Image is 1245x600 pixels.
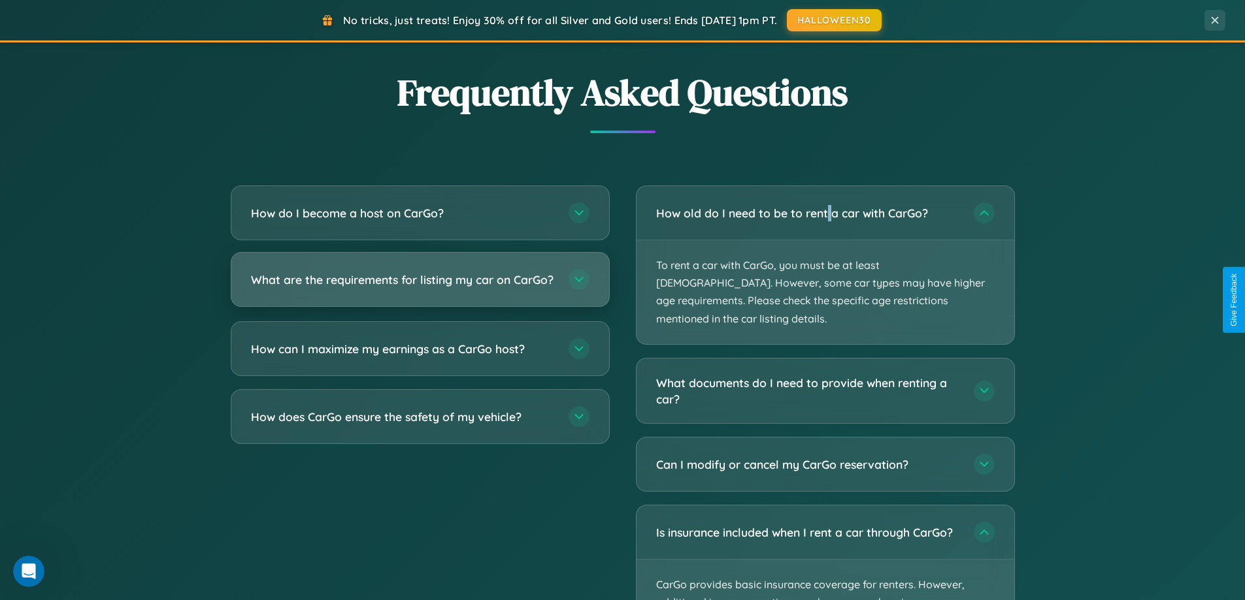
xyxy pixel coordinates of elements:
[231,67,1015,118] h2: Frequently Asked Questions
[251,205,556,221] h3: How do I become a host on CarGo?
[656,205,961,221] h3: How old do I need to be to rent a car with CarGo?
[656,524,961,541] h3: Is insurance included when I rent a car through CarGo?
[656,375,961,407] h3: What documents do I need to provide when renting a car?
[251,272,556,288] h3: What are the requirements for listing my car on CarGo?
[637,240,1014,344] p: To rent a car with CarGo, you must be at least [DEMOGRAPHIC_DATA]. However, some car types may ha...
[1229,274,1238,326] div: Give Feedback
[251,341,556,357] h3: How can I maximize my earnings as a CarGo host?
[343,14,777,27] span: No tricks, just treats! Enjoy 30% off for all Silver and Gold users! Ends [DATE] 1pm PT.
[787,9,882,31] button: HALLOWEEN30
[656,456,961,473] h3: Can I modify or cancel my CarGo reservation?
[251,409,556,425] h3: How does CarGo ensure the safety of my vehicle?
[13,556,44,587] iframe: Intercom live chat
